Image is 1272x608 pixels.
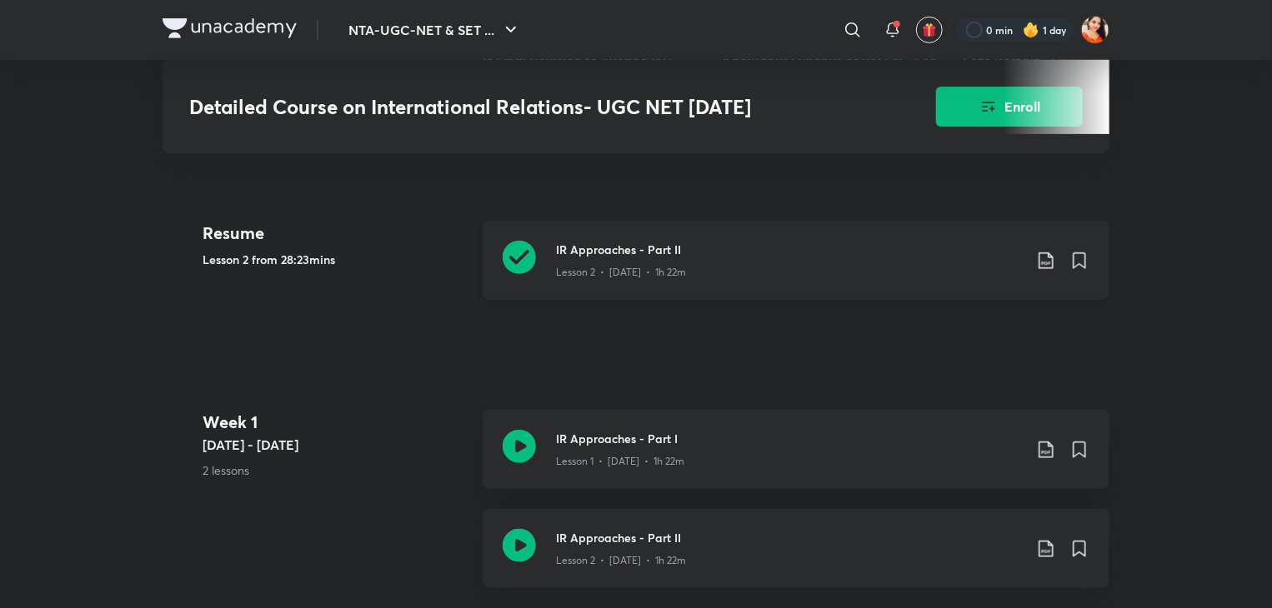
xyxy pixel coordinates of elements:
h5: [DATE] - [DATE] [203,435,469,455]
a: IR Approaches - Part IILesson 2 • [DATE] • 1h 22m [483,509,1109,608]
h5: Lesson 2 from 28:23mins [203,251,469,268]
button: NTA-UGC-NET & SET ... [338,13,531,47]
h3: IR Approaches - Part II [556,241,1023,258]
h3: IR Approaches - Part I [556,430,1023,447]
button: avatar [916,17,943,43]
h4: Week 1 [203,410,469,435]
h3: IR Approaches - Part II [556,529,1023,546]
h3: Detailed Course on International Relations- UGC NET [DATE] [189,95,842,119]
img: avatar [922,22,937,37]
h4: Resume [203,221,469,246]
img: streak [1023,22,1039,38]
p: Lesson 2 • [DATE] • 1h 22m [556,265,686,280]
img: Satviki Neekhra [1081,16,1109,44]
button: Enroll [936,87,1083,127]
p: 2 lessons [203,461,469,479]
a: IR Approaches - Part IILesson 2 • [DATE] • 1h 22m [483,221,1109,320]
a: IR Approaches - Part ILesson 1 • [DATE] • 1h 22m [483,410,1109,509]
img: Company Logo [163,18,297,38]
p: Lesson 1 • [DATE] • 1h 22m [556,454,684,469]
a: Company Logo [163,18,297,42]
p: Lesson 2 • [DATE] • 1h 22m [556,553,686,568]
